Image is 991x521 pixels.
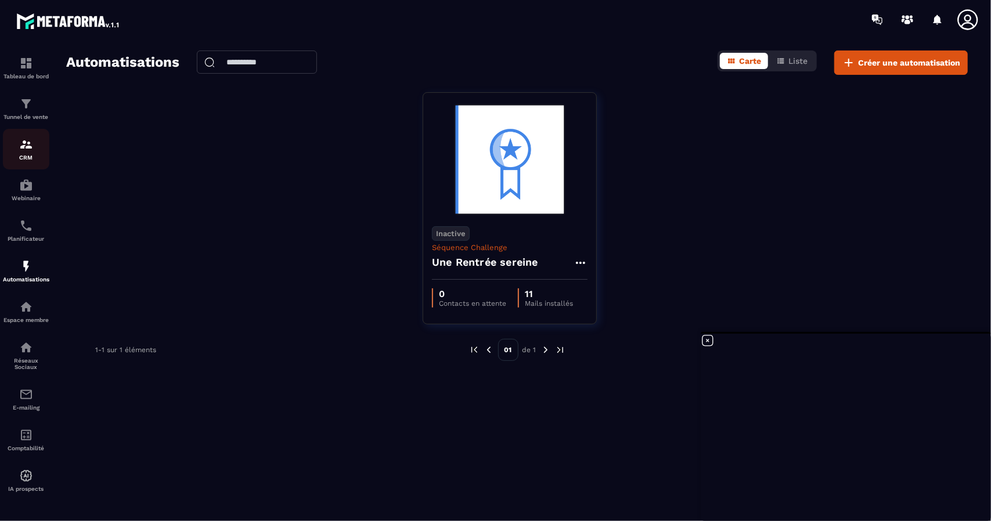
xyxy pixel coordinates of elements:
[19,469,33,483] img: automations
[555,345,565,355] img: next
[66,50,179,75] h2: Automatisations
[432,254,538,270] h4: Une Rentrée sereine
[739,56,761,66] span: Carte
[439,299,506,307] p: Contacts en attente
[95,346,156,354] p: 1-1 sur 1 éléments
[469,345,480,355] img: prev
[432,102,588,218] img: automation-background
[720,53,768,69] button: Carte
[3,88,49,129] a: formationformationTunnel de vente
[484,345,494,355] img: prev
[788,56,808,66] span: Liste
[3,291,49,332] a: automationsautomationsEspace membre
[19,259,33,273] img: automations
[19,388,33,401] img: email
[432,226,470,241] p: Inactive
[3,332,49,379] a: social-networksocial-networkRéseaux Sociaux
[525,288,573,299] p: 11
[16,10,121,31] img: logo
[19,138,33,151] img: formation
[439,288,506,299] p: 0
[3,251,49,291] a: automationsautomationsAutomatisations
[19,428,33,442] img: accountant
[19,341,33,354] img: social-network
[3,445,49,451] p: Comptabilité
[3,317,49,323] p: Espace membre
[3,73,49,79] p: Tableau de bord
[3,357,49,370] p: Réseaux Sociaux
[3,129,49,169] a: formationformationCRM
[3,195,49,201] p: Webinaire
[498,339,518,361] p: 01
[19,97,33,111] img: formation
[432,243,588,252] p: Séquence Challenge
[19,56,33,70] img: formation
[3,154,49,161] p: CRM
[19,300,33,314] img: automations
[3,236,49,242] p: Planificateur
[3,404,49,411] p: E-mailing
[19,178,33,192] img: automations
[540,345,551,355] img: next
[3,419,49,460] a: accountantaccountantComptabilité
[769,53,815,69] button: Liste
[3,210,49,251] a: schedulerschedulerPlanificateur
[3,48,49,88] a: formationformationTableau de bord
[3,114,49,120] p: Tunnel de vente
[834,50,968,75] button: Créer une automatisation
[3,276,49,283] p: Automatisations
[522,345,536,354] p: de 1
[3,379,49,419] a: emailemailE-mailing
[3,486,49,492] p: IA prospects
[19,219,33,233] img: scheduler
[858,57,960,68] span: Créer une automatisation
[525,299,573,307] p: Mails installés
[3,169,49,210] a: automationsautomationsWebinaire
